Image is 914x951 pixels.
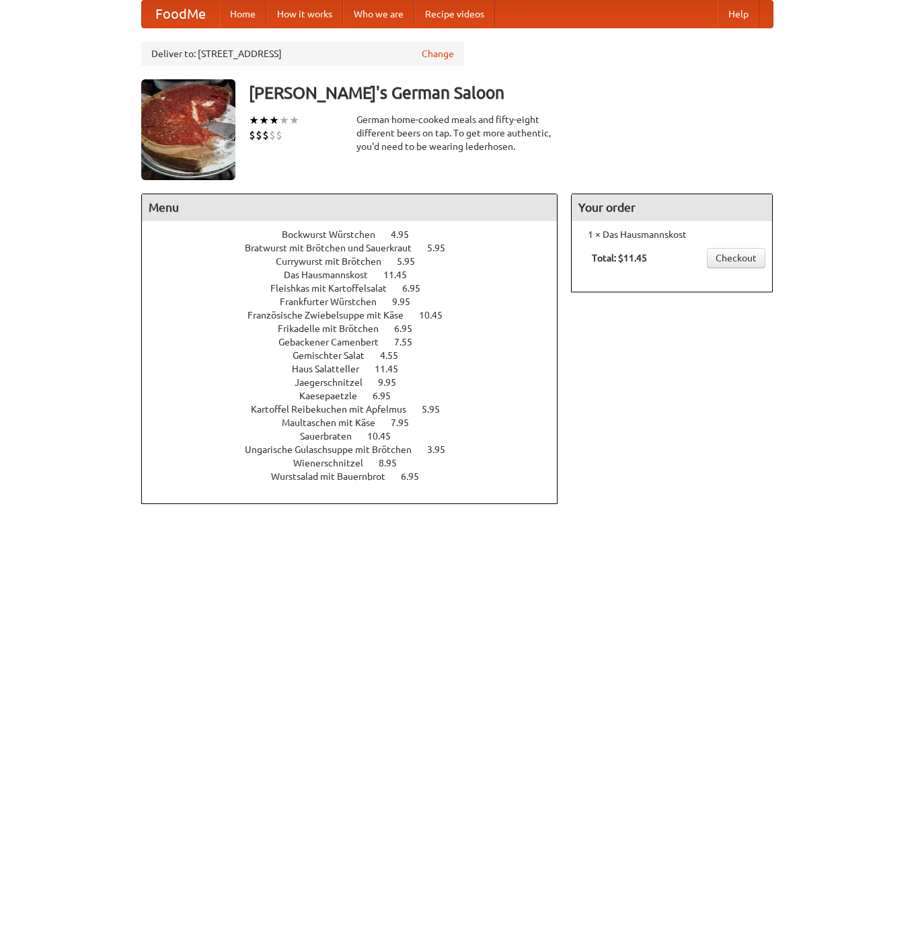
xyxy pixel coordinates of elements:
span: 5.95 [422,404,453,415]
span: Wurstsalad mit Bauernbrot [271,471,399,482]
a: Home [219,1,266,28]
li: ★ [279,113,289,128]
span: Ungarische Gulaschsuppe mit Brötchen [245,444,425,455]
span: 9.95 [378,377,410,388]
a: Bockwurst Würstchen 4.95 [282,229,434,240]
a: Sauerbraten 10.45 [300,431,416,442]
span: 5.95 [427,243,459,253]
a: Das Hausmannskost 11.45 [284,270,432,280]
span: 7.55 [394,337,426,347]
span: Maultaschen mit Käse [282,417,389,428]
a: Who we are [343,1,414,28]
a: Wienerschnitzel 8.95 [293,458,422,468]
span: 6.95 [402,283,434,294]
h3: [PERSON_NAME]'s German Saloon [249,79,773,106]
span: 8.95 [379,458,410,468]
span: Frikadelle mit Brötchen [278,323,392,334]
span: 6.95 [373,390,404,401]
span: Wienerschnitzel [293,458,377,468]
a: Checkout [707,248,765,268]
li: $ [262,128,269,142]
span: Bockwurst Würstchen [282,229,389,240]
a: Französische Zwiebelsuppe mit Käse 10.45 [247,310,467,321]
div: Deliver to: [STREET_ADDRESS] [141,42,464,66]
span: Fleishkas mit Kartoffelsalat [270,283,400,294]
span: 6.95 [401,471,432,482]
span: Frankfurter Würstchen [280,296,390,307]
a: Recipe videos [414,1,495,28]
span: 7.95 [391,417,422,428]
img: angular.jpg [141,79,235,180]
span: Currywurst mit Brötchen [276,256,395,267]
span: 10.45 [367,431,404,442]
span: Gebackener Camenbert [278,337,392,347]
a: Maultaschen mit Käse 7.95 [282,417,434,428]
span: Das Hausmannskost [284,270,381,280]
span: Gemischter Salat [293,350,378,361]
a: Bratwurst mit Brötchen und Sauerkraut 5.95 [245,243,470,253]
a: Help [718,1,759,28]
span: Haus Salatteller [292,364,373,374]
span: 11.45 [375,364,412,374]
li: ★ [289,113,299,128]
li: $ [256,128,262,142]
li: $ [269,128,276,142]
a: Kartoffel Reibekuchen mit Apfelmus 5.95 [251,404,465,415]
span: 6.95 [394,323,426,334]
span: 4.95 [391,229,422,240]
a: Gemischter Salat 4.55 [293,350,423,361]
span: 5.95 [397,256,428,267]
span: Sauerbraten [300,431,365,442]
span: 4.55 [380,350,412,361]
h4: Menu [142,194,558,221]
a: Frankfurter Würstchen 9.95 [280,296,435,307]
a: Kaesepaetzle 6.95 [299,390,416,401]
a: Wurstsalad mit Bauernbrot 6.95 [271,471,444,482]
a: Haus Salatteller 11.45 [292,364,423,374]
a: Currywurst mit Brötchen 5.95 [276,256,440,267]
h4: Your order [572,194,772,221]
span: 11.45 [383,270,420,280]
a: Gebackener Camenbert 7.55 [278,337,437,347]
a: How it works [266,1,343,28]
span: Französische Zwiebelsuppe mit Käse [247,310,417,321]
a: FoodMe [142,1,219,28]
a: Fleishkas mit Kartoffelsalat 6.95 [270,283,445,294]
span: Bratwurst mit Brötchen und Sauerkraut [245,243,425,253]
span: Kaesepaetzle [299,390,371,401]
span: 3.95 [427,444,459,455]
span: Jaegerschnitzel [295,377,376,388]
div: German home-cooked meals and fifty-eight different beers on tap. To get more authentic, you'd nee... [356,113,558,153]
li: $ [249,128,256,142]
li: ★ [259,113,269,128]
a: Ungarische Gulaschsuppe mit Brötchen 3.95 [245,444,470,455]
a: Jaegerschnitzel 9.95 [295,377,421,388]
a: Change [422,47,454,60]
span: Kartoffel Reibekuchen mit Apfelmus [251,404,420,415]
span: 9.95 [392,296,424,307]
li: ★ [269,113,279,128]
b: Total: $11.45 [592,253,647,263]
li: ★ [249,113,259,128]
a: Frikadelle mit Brötchen 6.95 [278,323,437,334]
li: 1 × Das Hausmannskost [578,228,765,241]
li: $ [276,128,282,142]
span: 10.45 [419,310,456,321]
